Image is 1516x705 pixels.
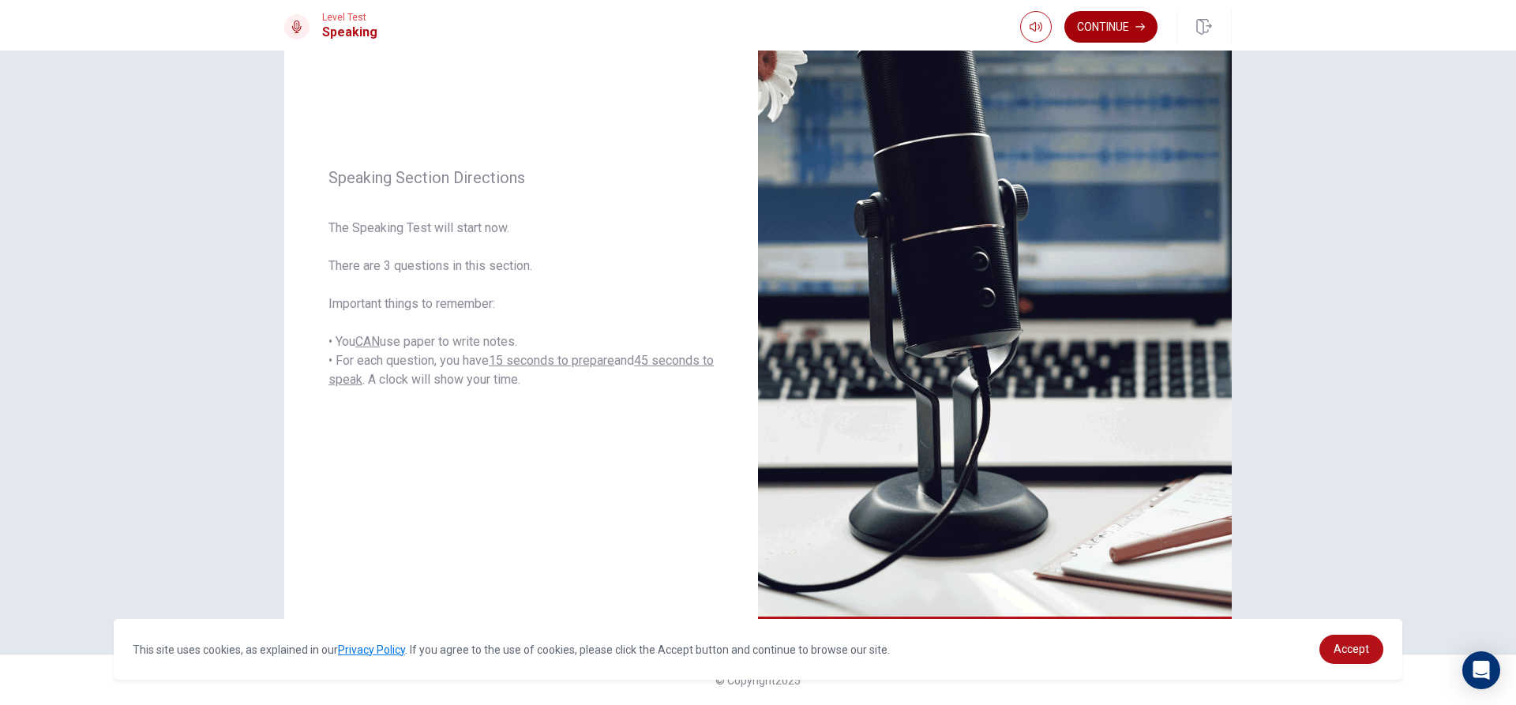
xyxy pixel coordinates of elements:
[338,643,405,656] a: Privacy Policy
[1064,11,1158,43] button: Continue
[715,674,801,687] span: © Copyright 2025
[1462,651,1500,689] div: Open Intercom Messenger
[1334,643,1369,655] span: Accept
[322,12,377,23] span: Level Test
[355,334,380,349] u: CAN
[133,643,890,656] span: This site uses cookies, as explained in our . If you agree to the use of cookies, please click th...
[322,23,377,42] h1: Speaking
[1319,635,1383,664] a: dismiss cookie message
[489,353,614,368] u: 15 seconds to prepare
[328,168,714,187] span: Speaking Section Directions
[328,219,714,389] span: The Speaking Test will start now. There are 3 questions in this section. Important things to reme...
[114,619,1402,680] div: cookieconsent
